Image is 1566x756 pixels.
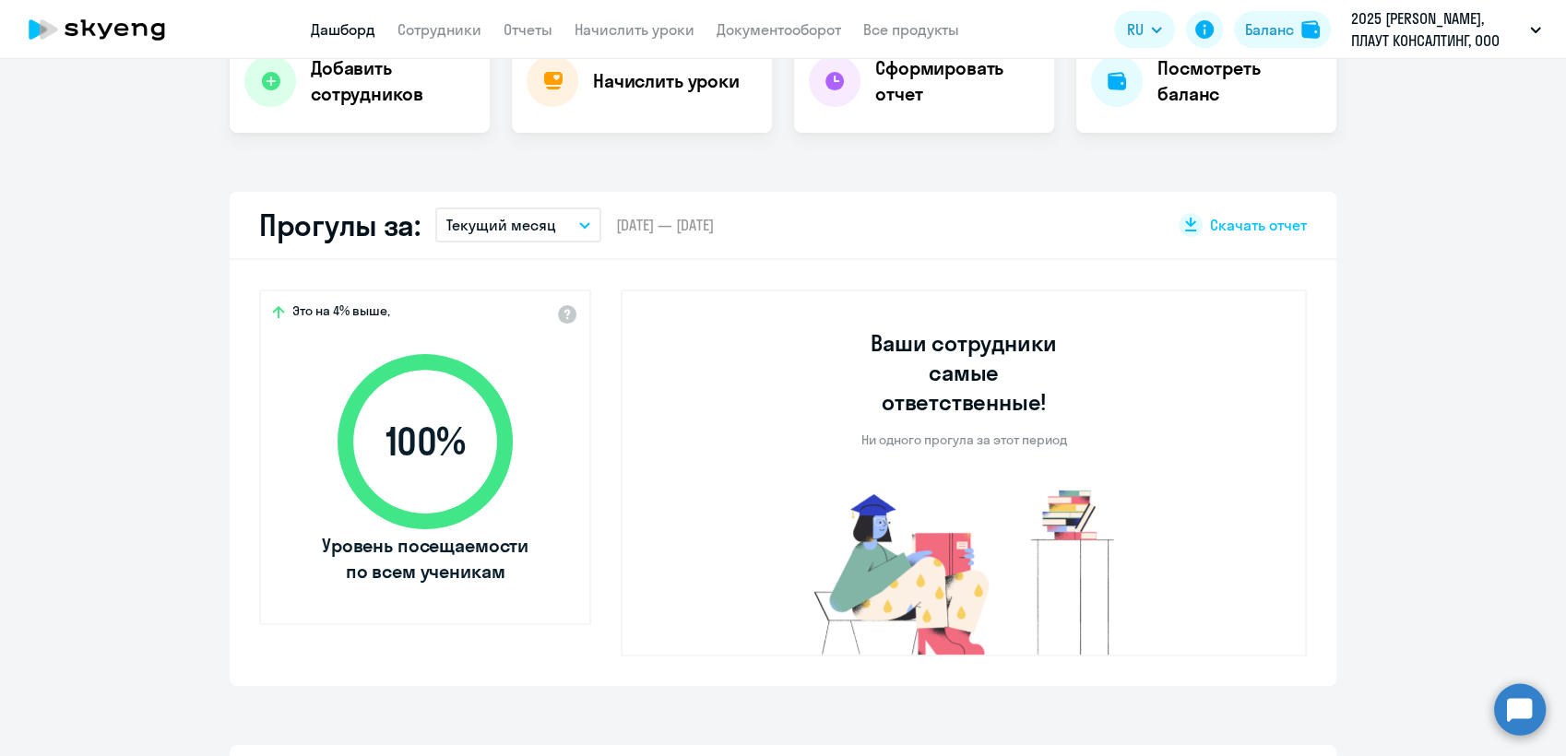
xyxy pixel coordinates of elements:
[1157,55,1322,107] h4: Посмотреть баланс
[319,419,531,464] span: 100 %
[616,215,714,235] span: [DATE] — [DATE]
[779,485,1149,655] img: no-truants
[1301,20,1320,39] img: balance
[717,20,841,39] a: Документооборот
[1127,18,1144,41] span: RU
[311,20,375,39] a: Дашборд
[846,328,1083,417] h3: Ваши сотрудники самые ответственные!
[446,214,556,236] p: Текущий месяц
[1114,11,1175,48] button: RU
[259,207,421,243] h2: Прогулы за:
[863,20,959,39] a: Все продукты
[504,20,552,39] a: Отчеты
[311,55,475,107] h4: Добавить сотрудников
[397,20,481,39] a: Сотрудники
[861,431,1067,448] p: Ни одного прогула за этот период
[1210,215,1307,235] span: Скачать отчет
[1342,7,1550,52] button: 2025 [PERSON_NAME], ПЛАУТ КОНСАЛТИНГ, ООО
[575,20,694,39] a: Начислить уроки
[1234,11,1331,48] button: Балансbalance
[1245,18,1294,41] div: Баланс
[292,302,390,325] span: Это на 4% выше,
[319,533,531,585] span: Уровень посещаемости по всем ученикам
[593,68,740,94] h4: Начислить уроки
[1351,7,1523,52] p: 2025 [PERSON_NAME], ПЛАУТ КОНСАЛТИНГ, ООО
[435,207,601,242] button: Текущий месяц
[875,55,1039,107] h4: Сформировать отчет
